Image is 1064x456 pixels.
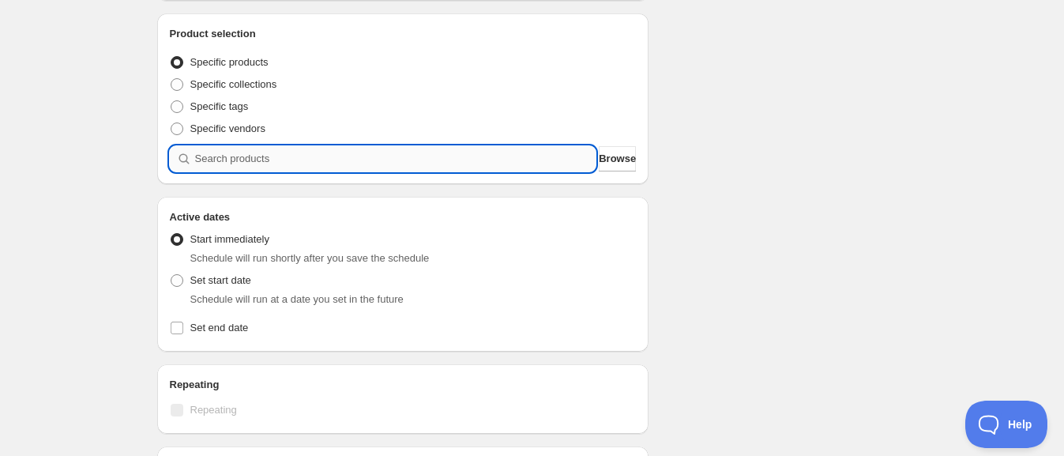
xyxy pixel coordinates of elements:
[190,233,269,245] span: Start immediately
[190,404,237,416] span: Repeating
[190,122,265,134] span: Specific vendors
[599,151,636,167] span: Browse
[190,100,249,112] span: Specific tags
[190,322,249,334] span: Set end date
[599,146,636,171] button: Browse
[190,252,430,264] span: Schedule will run shortly after you save the schedule
[190,78,277,90] span: Specific collections
[170,209,637,225] h2: Active dates
[195,146,596,171] input: Search products
[190,293,404,305] span: Schedule will run at a date you set in the future
[170,26,637,42] h2: Product selection
[190,56,269,68] span: Specific products
[965,401,1048,448] iframe: Toggle Customer Support
[170,377,637,393] h2: Repeating
[190,274,251,286] span: Set start date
